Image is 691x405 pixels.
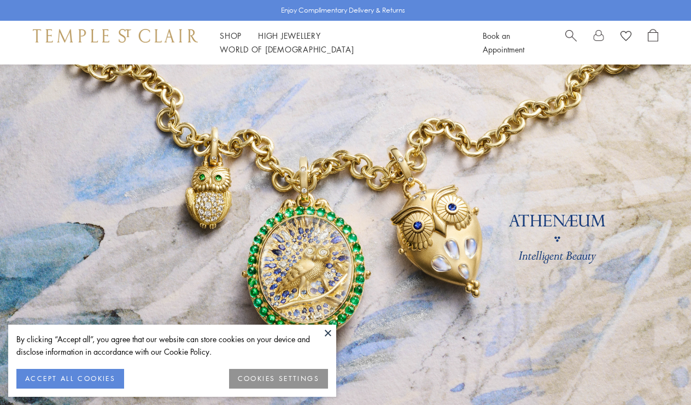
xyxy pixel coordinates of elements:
[258,30,321,41] a: High JewelleryHigh Jewellery
[620,29,631,45] a: View Wishlist
[220,30,242,41] a: ShopShop
[565,29,577,56] a: Search
[648,29,658,56] a: Open Shopping Bag
[483,30,524,55] a: Book an Appointment
[220,44,354,55] a: World of [DEMOGRAPHIC_DATA]World of [DEMOGRAPHIC_DATA]
[220,29,458,56] nav: Main navigation
[16,333,328,358] div: By clicking “Accept all”, you agree that our website can store cookies on your device and disclos...
[33,29,198,42] img: Temple St. Clair
[16,369,124,389] button: ACCEPT ALL COOKIES
[229,369,328,389] button: COOKIES SETTINGS
[281,5,405,16] p: Enjoy Complimentary Delivery & Returns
